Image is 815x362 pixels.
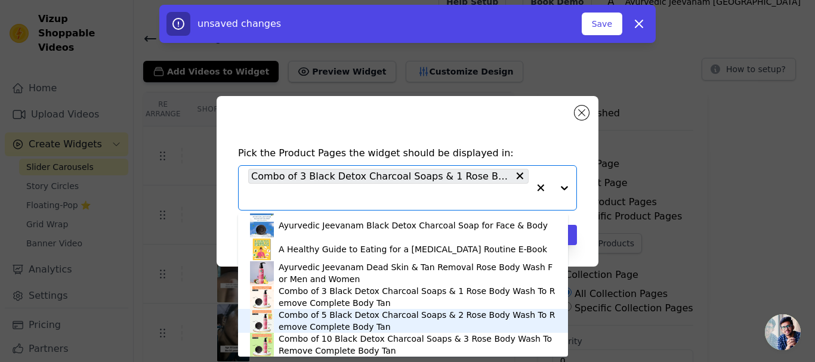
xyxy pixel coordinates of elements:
[575,106,589,120] button: Close modal
[279,243,547,255] div: A Healthy Guide to Eating for a [MEDICAL_DATA] Routine E-Book
[251,169,511,184] span: Combo of 3 Black Detox Charcoal Soaps & 1 Rose Body Wash To Remove Complete Body Tan
[250,261,274,285] img: product thumbnail
[250,237,274,261] img: product thumbnail
[250,214,274,237] img: product thumbnail
[238,146,577,160] h4: Pick the Product Pages the widget should be displayed in:
[250,309,274,333] img: product thumbnail
[582,13,622,35] button: Save
[250,285,274,309] img: product thumbnail
[279,309,556,333] div: Combo of 5 Black Detox Charcoal Soaps & 2 Rose Body Wash To Remove Complete Body Tan
[279,333,556,357] div: Combo of 10 Black Detox Charcoal Soaps & 3 Rose Body Wash To Remove Complete Body Tan
[279,219,548,231] div: Ayurvedic Jeevanam Black Detox Charcoal Soap for Face & Body
[765,314,801,350] a: Open chat
[197,18,281,29] span: unsaved changes
[279,285,556,309] div: Combo of 3 Black Detox Charcoal Soaps & 1 Rose Body Wash To Remove Complete Body Tan
[279,261,556,285] div: Ayurvedic Jeevanam Dead Skin & Tan Removal Rose Body Wash For Men and Women
[250,333,274,357] img: product thumbnail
